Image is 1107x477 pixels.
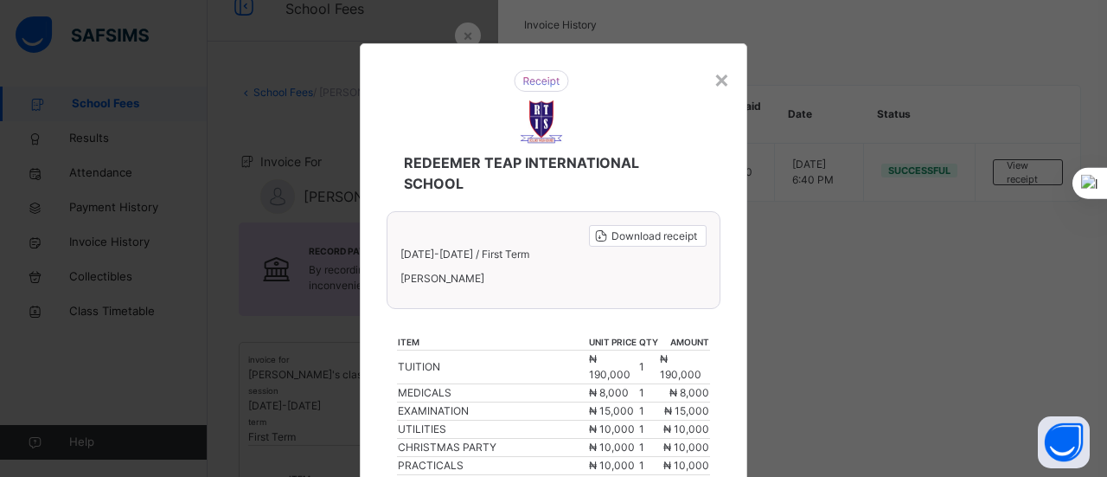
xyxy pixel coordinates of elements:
div: × [713,61,730,97]
div: EXAMINATION [398,403,587,419]
div: TUITION [398,359,587,375]
span: ₦ 10,000 [589,422,635,435]
th: unit price [588,335,639,351]
span: ₦ 10,000 [589,441,635,454]
button: Open asap [1038,416,1090,468]
span: [PERSON_NAME] [400,271,707,287]
th: qty [638,335,659,351]
div: UTILITIES [398,422,587,437]
div: MEDICALS [398,385,587,401]
span: ₦ 190,000 [660,352,701,381]
span: ₦ 10,000 [663,459,709,472]
th: amount [659,335,710,351]
td: 1 [638,384,659,403]
span: Download receipt [611,229,697,244]
td: 1 [638,403,659,421]
img: REDEEMER TEAP INTERNATIONAL SCHOOL [520,100,563,144]
td: 1 [638,439,659,457]
span: ₦ 15,000 [589,404,634,417]
span: ₦ 8,000 [589,386,629,399]
span: [DATE]-[DATE] / First Term [400,248,529,261]
td: 1 [638,351,659,384]
div: PRACTICALS [398,458,587,474]
span: REDEEMER TEAP INTERNATIONAL SCHOOL [404,152,688,194]
td: 1 [638,421,659,439]
span: ₦ 10,000 [589,459,635,472]
th: item [397,335,588,351]
span: ₦ 10,000 [663,422,709,435]
span: ₦ 190,000 [589,352,630,381]
span: ₦ 15,000 [664,404,709,417]
span: ₦ 10,000 [663,441,709,454]
img: receipt.26f346b57495a98c98ef9b0bc63aa4d8.svg [514,70,569,92]
td: 1 [638,457,659,475]
span: ₦ 8,000 [669,386,709,399]
div: CHRISTMAS PARTY [398,440,587,455]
